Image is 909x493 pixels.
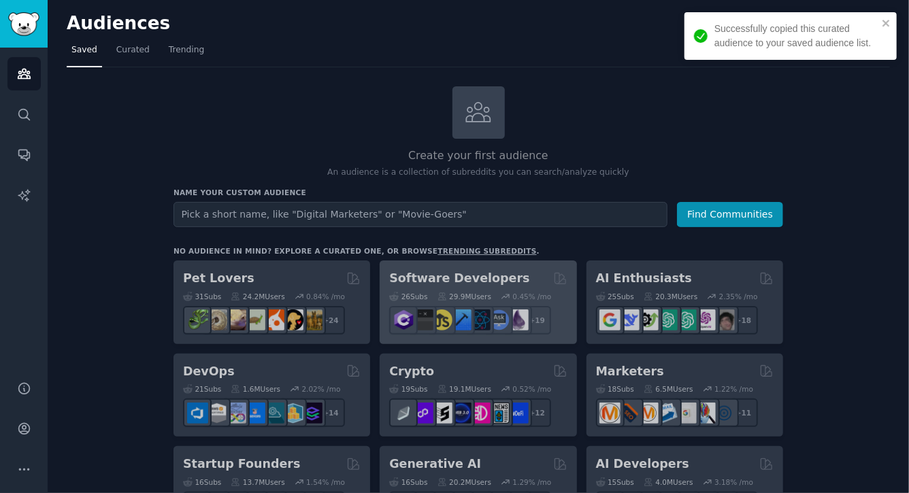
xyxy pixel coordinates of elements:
[714,22,878,50] div: Successfully copied this curated audience to your saved audience list.
[173,202,667,227] input: Pick a short name, like "Digital Marketers" or "Movie-Goers"
[116,44,150,56] span: Curated
[882,18,891,29] button: close
[437,247,536,255] a: trending subreddits
[173,167,783,179] p: An audience is a collection of subreddits you can search/analyze quickly
[173,188,783,197] h3: Name your custom audience
[67,39,102,67] a: Saved
[71,44,97,56] span: Saved
[169,44,204,56] span: Trending
[173,246,540,256] div: No audience in mind? Explore a curated one, or browse .
[67,13,780,35] h2: Audiences
[164,39,209,67] a: Trending
[173,148,783,165] h2: Create your first audience
[677,202,783,227] button: Find Communities
[8,12,39,36] img: GummySearch logo
[112,39,154,67] a: Curated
